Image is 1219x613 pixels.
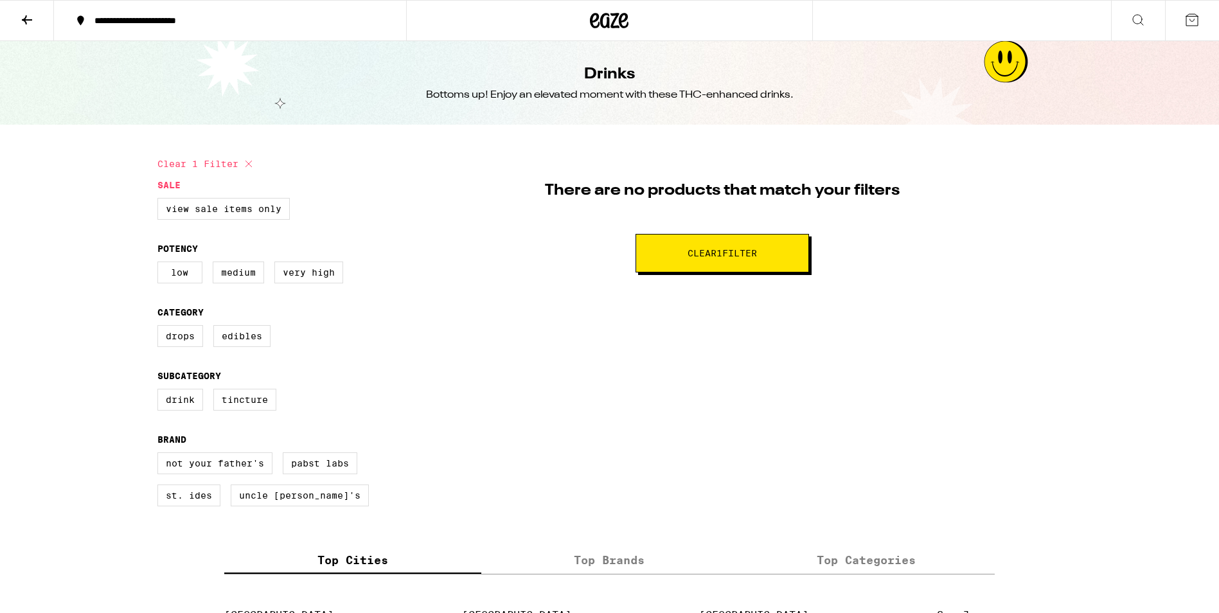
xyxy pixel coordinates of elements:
legend: Category [157,307,204,317]
legend: Brand [157,434,186,445]
legend: Sale [157,180,181,190]
label: St. Ides [157,484,220,506]
legend: Subcategory [157,371,221,381]
legend: Potency [157,244,198,254]
label: View Sale Items Only [157,198,290,220]
label: Edibles [213,325,271,347]
label: Low [157,262,202,283]
label: Drink [157,389,203,411]
label: Top Categories [738,546,995,574]
label: Top Brands [481,546,738,574]
button: Clear 1 filter [157,148,256,180]
label: Medium [213,262,264,283]
label: Not Your Father's [157,452,272,474]
div: Bottoms up! Enjoy an elevated moment with these THC-enhanced drinks. [426,88,794,102]
h1: Drinks [584,64,635,85]
p: There are no products that match your filters [545,180,900,202]
label: Drops [157,325,203,347]
label: Very High [274,262,343,283]
label: Uncle [PERSON_NAME]'s [231,484,369,506]
label: Tincture [213,389,276,411]
label: Pabst Labs [283,452,357,474]
span: Clear 1 filter [688,249,757,258]
button: Clear1filter [636,234,809,272]
label: Top Cities [224,546,481,574]
div: tabs [224,546,995,574]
